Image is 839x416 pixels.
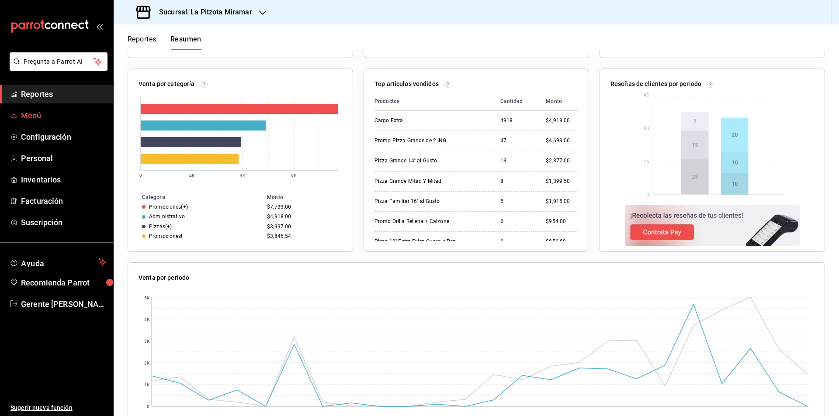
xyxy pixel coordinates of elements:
[374,218,462,225] div: Promo Orilla Rellena + Calzone
[21,152,106,164] span: Personal
[374,117,462,124] div: Cargo Extra
[21,277,106,289] span: Recomienda Parrot
[189,173,195,178] text: 2K
[21,131,106,143] span: Configuración
[139,173,142,178] text: 0
[546,137,578,144] div: $4,693.00
[21,88,106,100] span: Reportes
[128,193,263,202] th: Categoría
[139,79,195,89] p: Venta por categoría
[291,173,297,178] text: 6K
[21,298,106,310] span: Gerente [PERSON_NAME]
[144,382,150,387] text: 1K
[170,35,201,50] button: Resumen
[21,110,106,121] span: Menú
[149,233,183,239] div: Promociones!
[10,403,106,413] span: Sugerir nueva función
[374,92,493,111] th: Productos
[267,223,339,230] div: $3,937.00
[10,52,107,71] button: Pregunta a Parrot AI
[21,195,106,207] span: Facturación
[149,204,188,210] div: Promociones(+)
[500,218,532,225] div: 6
[21,174,106,186] span: Inventarios
[144,339,150,344] text: 3K
[144,317,150,322] text: 4K
[267,204,339,210] div: $7,733.00
[610,79,701,89] p: Reseñas de clientes por periodo
[21,217,106,228] span: Suscripción
[152,7,252,17] h3: Sucursal: La Pitzota Miramar
[128,35,201,50] div: navigation tabs
[500,117,532,124] div: 4918
[149,223,172,230] div: Pizzas(+)
[139,273,189,282] p: Venta por periodo
[500,198,532,205] div: 5
[267,213,339,220] div: $4,918.00
[500,238,532,245] div: 6
[546,218,578,225] div: $954.00
[263,193,353,202] th: Monto
[539,92,578,111] th: Monto
[500,137,532,144] div: 47
[144,361,150,365] text: 2K
[144,296,150,300] text: 5K
[374,79,439,89] p: Top artículos vendidos
[240,173,246,178] text: 4K
[21,257,95,267] span: Ayuda
[24,57,94,66] span: Pregunta a Parrot AI
[546,238,578,245] div: $856.80
[267,233,339,239] div: $3,846.54
[374,137,462,144] div: Promo Pizza Grande de 2 ING
[500,178,532,185] div: 8
[149,213,185,220] div: Administrativo
[493,92,539,111] th: Cantidad
[147,404,149,409] text: 0
[374,178,462,185] div: Pizza Grande Mitad Y Mitad
[6,63,107,72] a: Pregunta a Parrot AI
[500,157,532,165] div: 13
[546,117,578,124] div: $4,918.00
[374,157,462,165] div: Pizza Grande 14'' al Gusto
[96,23,103,30] button: open_drawer_menu
[546,157,578,165] div: $2,377.00
[128,35,156,50] button: Reportes
[374,198,462,205] div: Pizza Familiar 16'' al Gusto
[546,178,578,185] div: $1,399.50
[546,198,578,205] div: $1,015.00
[374,238,462,245] div: Pizza 12'' Extra-Extra Queso y Pepperoni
